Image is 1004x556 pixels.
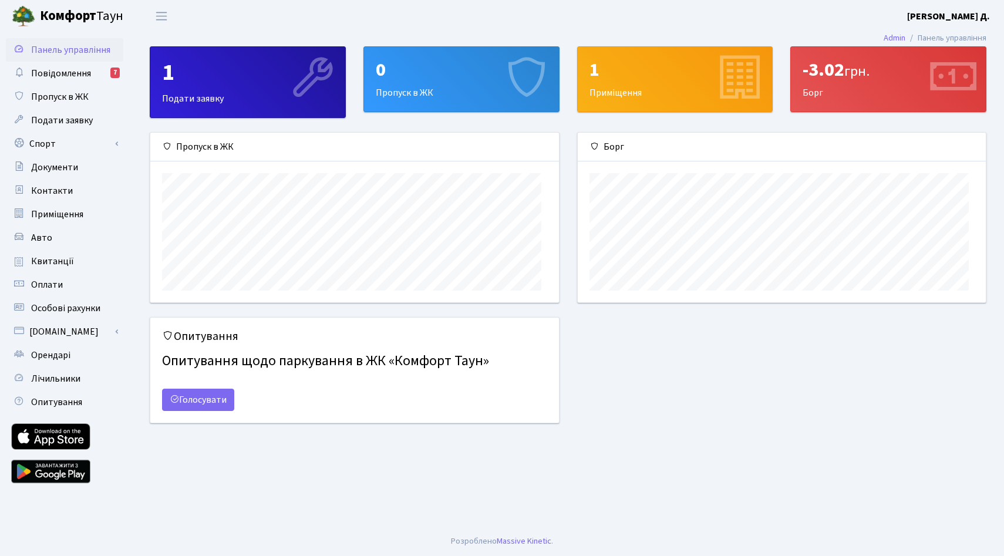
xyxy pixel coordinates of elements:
span: Опитування [31,396,82,409]
div: Пропуск в ЖК [150,133,559,161]
h5: Опитування [162,329,547,343]
span: Авто [31,231,52,244]
div: Борг [578,133,986,161]
span: Орендарі [31,349,70,362]
button: Переключити навігацію [147,6,176,26]
span: Панель управління [31,43,110,56]
span: Документи [31,161,78,174]
b: Комфорт [40,6,96,25]
div: 7 [110,68,120,78]
a: Оплати [6,273,123,296]
a: [DOMAIN_NAME] [6,320,123,343]
a: Квитанції [6,250,123,273]
a: Особові рахунки [6,296,123,320]
div: Борг [791,47,986,112]
img: logo.png [12,5,35,28]
div: Подати заявку [150,47,345,117]
a: Панель управління [6,38,123,62]
a: [PERSON_NAME] Д. [907,9,990,23]
a: Massive Kinetic [497,535,551,547]
a: Опитування [6,390,123,414]
a: Подати заявку [6,109,123,132]
div: Пропуск в ЖК [364,47,559,112]
span: Особові рахунки [31,302,100,315]
a: 1Подати заявку [150,46,346,118]
a: Спорт [6,132,123,156]
b: [PERSON_NAME] Д. [907,10,990,23]
span: Подати заявку [31,114,93,127]
a: Повідомлення7 [6,62,123,85]
a: Розроблено [451,535,497,547]
a: Авто [6,226,123,250]
a: Документи [6,156,123,179]
span: грн. [844,61,870,82]
div: 0 [376,59,547,81]
a: Орендарі [6,343,123,367]
span: Оплати [31,278,63,291]
span: Лічильники [31,372,80,385]
span: Контакти [31,184,73,197]
a: 1Приміщення [577,46,773,112]
span: Пропуск в ЖК [31,90,89,103]
div: Приміщення [578,47,773,112]
div: 1 [589,59,761,81]
div: -3.02 [803,59,974,81]
a: Приміщення [6,203,123,226]
h4: Опитування щодо паркування в ЖК «Комфорт Таун» [162,348,547,375]
a: Пропуск в ЖК [6,85,123,109]
a: Голосувати [162,389,234,411]
a: 0Пропуск в ЖК [363,46,560,112]
div: 1 [162,59,333,87]
nav: breadcrumb [866,26,1004,50]
a: Контакти [6,179,123,203]
li: Панель управління [905,32,986,45]
span: Повідомлення [31,67,91,80]
div: . [451,535,553,548]
span: Квитанції [31,255,74,268]
span: Приміщення [31,208,83,221]
a: Лічильники [6,367,123,390]
a: Admin [884,32,905,44]
span: Таун [40,6,123,26]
